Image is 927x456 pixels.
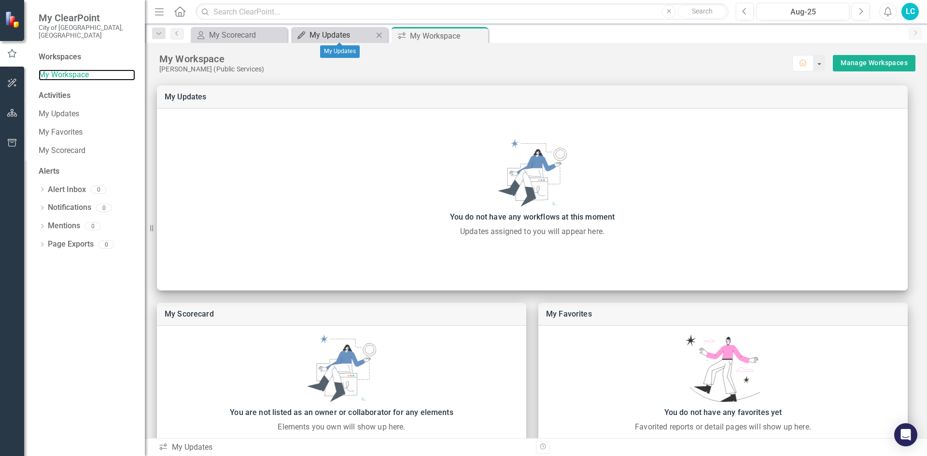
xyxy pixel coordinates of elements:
[294,29,373,41] a: My Updates
[546,309,592,318] a: My Favorites
[165,309,214,318] a: My Scorecard
[39,24,135,40] small: City of [GEOGRAPHIC_DATA], [GEOGRAPHIC_DATA]
[39,90,135,101] div: Activities
[901,3,919,20] button: LC
[162,226,903,237] div: Updates assigned to you will appear here.
[91,186,106,194] div: 0
[894,423,917,446] div: Open Intercom Messenger
[98,240,114,249] div: 0
[39,127,135,138] a: My Favorites
[39,69,135,81] a: My Workspace
[96,204,112,212] div: 0
[48,239,94,250] a: Page Exports
[48,184,86,195] a: Alert Inbox
[678,5,726,18] button: Search
[692,7,713,15] span: Search
[410,30,486,42] div: My Workspace
[543,406,903,419] div: You do not have any favorites yet
[309,29,373,41] div: My Updates
[757,3,849,20] button: Aug-25
[841,57,908,69] a: Manage Workspaces
[193,29,285,41] a: My Scorecard
[5,11,22,28] img: ClearPoint Strategy
[39,109,135,120] a: My Updates
[39,145,135,156] a: My Scorecard
[159,53,792,65] div: My Workspace
[159,65,792,73] div: [PERSON_NAME] (Public Services)
[833,55,915,71] div: split button
[543,421,903,433] div: Favorited reports or detail pages will show up here.
[162,406,521,419] div: You are not listed as an owner or collaborator for any elements
[162,210,903,224] div: You do not have any workflows at this moment
[39,52,81,63] div: Workspaces
[833,55,915,71] button: Manage Workspaces
[39,166,135,177] div: Alerts
[158,442,529,453] div: My Updates
[209,29,285,41] div: My Scorecard
[48,221,80,232] a: Mentions
[196,3,729,20] input: Search ClearPoint...
[162,421,521,433] div: Elements you own will show up here.
[760,6,846,18] div: Aug-25
[48,202,91,213] a: Notifications
[85,222,100,230] div: 0
[39,12,135,24] span: My ClearPoint
[320,45,360,58] div: My Updates
[165,92,207,101] a: My Updates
